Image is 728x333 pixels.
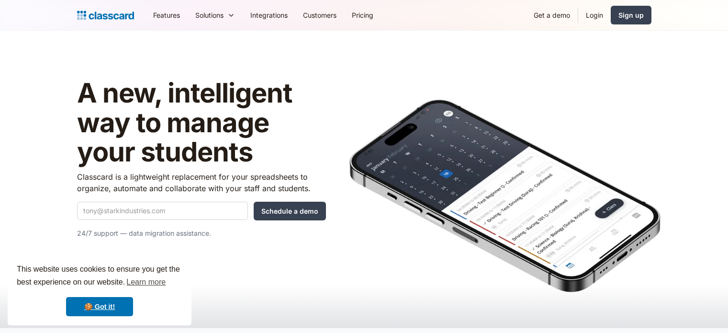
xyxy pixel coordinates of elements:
[125,275,167,289] a: learn more about cookies
[77,202,326,220] form: Quick Demo Form
[146,4,188,26] a: Features
[77,228,326,239] p: 24/7 support — data migration assistance.
[344,4,381,26] a: Pricing
[254,202,326,220] input: Schedule a demo
[188,4,243,26] div: Solutions
[77,202,248,220] input: tony@starkindustries.com
[611,6,651,24] a: Sign up
[195,10,224,20] div: Solutions
[526,4,578,26] a: Get a demo
[243,4,295,26] a: Integrations
[66,297,133,316] a: dismiss cookie message
[77,9,134,22] a: Logo
[295,4,344,26] a: Customers
[618,10,644,20] div: Sign up
[8,254,191,325] div: cookieconsent
[77,171,326,194] p: Classcard is a lightweight replacement for your spreadsheets to organize, automate and collaborat...
[578,4,611,26] a: Login
[17,264,182,289] span: This website uses cookies to ensure you get the best experience on our website.
[77,79,326,167] h1: A new, intelligent way to manage your students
